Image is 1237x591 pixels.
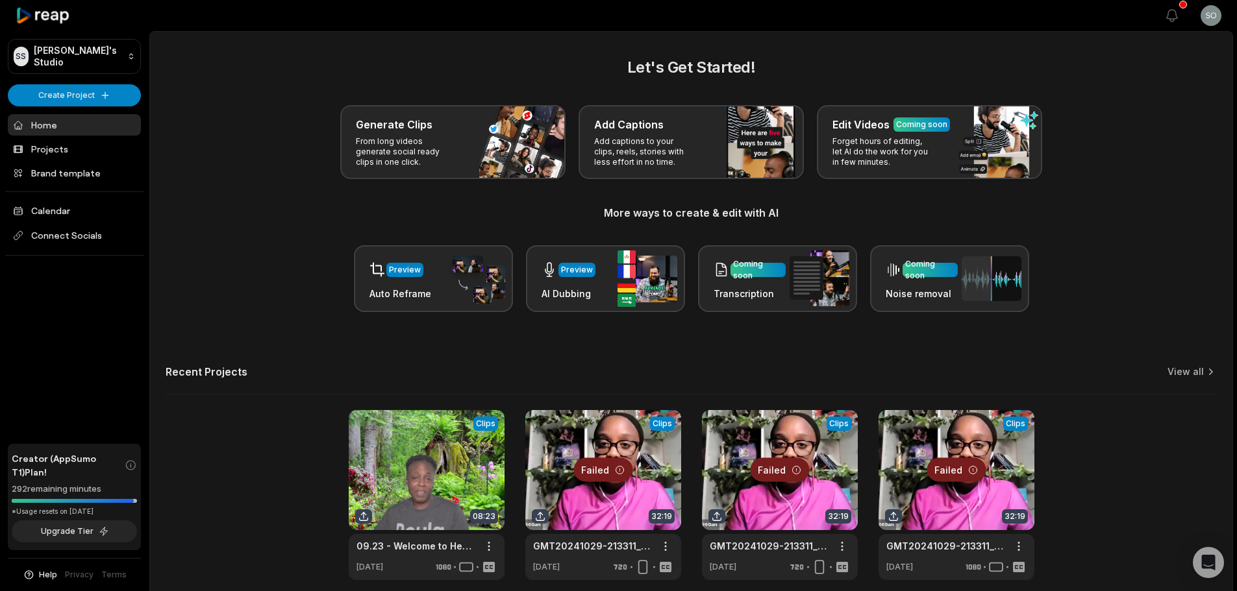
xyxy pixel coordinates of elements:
div: Open Intercom Messenger [1193,547,1224,578]
span: Help [39,569,57,581]
a: Home [8,114,141,136]
p: Add captions to your clips, reels, stories with less effort in no time. [594,136,695,167]
div: GMT20241029-213311_Recording_640x360 [710,539,829,553]
p: From long videos generate social ready clips in one click. [356,136,456,167]
div: Preview [561,264,593,276]
h3: Auto Reframe [369,287,431,300]
h3: Generate Clips [356,117,432,132]
h2: Let's Get Started! [166,56,1217,79]
h3: Add Captions [594,117,664,132]
button: Help [23,569,57,581]
p: [PERSON_NAME]'s Studio [34,45,122,68]
a: View all [1168,365,1204,378]
div: 292 remaining minutes [12,483,137,496]
img: auto_reframe.png [445,254,505,304]
a: Terms [101,569,127,581]
div: GMT20241029-213311_Recording_640x360 [886,539,1006,553]
span: Creator (AppSumo T1) Plan! [12,452,125,479]
a: 09.23 - Welcome to Heaven Introduction [356,539,476,553]
p: Forget hours of editing, let AI do the work for you in few minutes. [832,136,933,167]
h3: AI Dubbing [542,287,595,300]
span: Connect Socials [8,224,141,247]
h3: More ways to create & edit with AI [166,205,1217,221]
h3: Transcription [714,287,786,300]
img: transcription.png [790,250,849,306]
h2: Recent Projects [166,365,247,378]
a: Calendar [8,200,141,221]
div: Coming soon [733,258,783,282]
h3: Edit Videos [832,117,890,132]
div: Preview [389,264,421,276]
a: Brand template [8,162,141,184]
div: *Usage resets on [DATE] [12,507,137,516]
button: Create Project [8,84,141,106]
div: SS [14,47,29,66]
img: ai_dubbing.png [618,250,677,307]
div: Coming soon [896,119,947,130]
a: Privacy [65,569,94,581]
img: noise_removal.png [962,256,1021,301]
h3: Noise removal [886,287,958,300]
a: Projects [8,138,141,160]
button: Upgrade Tier [12,520,137,542]
div: Coming soon [905,258,955,282]
div: GMT20241029-213311_Recording_640x360 [533,539,653,553]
